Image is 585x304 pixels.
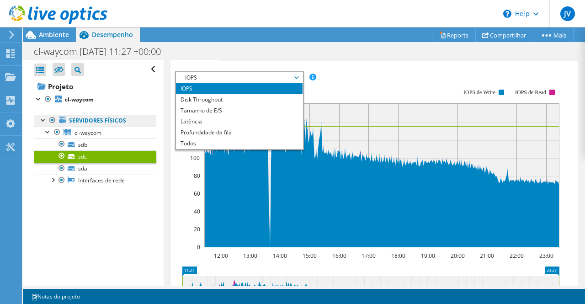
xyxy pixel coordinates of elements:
li: Profundidade da fila [176,127,303,138]
text: 23:00 [539,252,553,260]
li: IOPS [176,83,303,94]
text: 16:00 [332,252,346,260]
text: 15:00 [302,252,316,260]
text: 14:00 [272,252,287,260]
svg: \n [503,10,511,18]
a: Interfaces de rede [34,175,156,187]
text: 80 [194,172,200,180]
a: Servidores físicos [34,115,156,127]
text: 100 [190,154,200,162]
a: sdc [34,150,156,162]
a: cl-waycom [34,94,156,106]
a: Notas do projeto [25,291,86,302]
text: 21:00 [479,252,494,260]
li: Latência [176,116,303,127]
a: Mais [533,28,574,42]
li: Disk Throughput [176,94,303,105]
span: cl-waycom [74,129,101,137]
span: Desempenho [92,30,133,39]
a: sda [34,163,156,175]
a: Compartilhar [475,28,533,42]
li: Todos [176,138,303,149]
a: Reports [432,28,476,42]
text: IOPS de Write [463,89,495,96]
span: Ambiente [39,30,69,39]
span: IOPS [181,72,298,83]
text: 40 [194,208,200,215]
text: 22:00 [509,252,523,260]
text: IOPS de Read [515,89,546,96]
a: Projeto [34,79,156,94]
b: cl-waycom [65,96,94,103]
text: 13:00 [243,252,257,260]
a: cl-waycom [34,127,156,139]
li: Tamanho de E/S [176,105,303,116]
text: 18:00 [391,252,405,260]
span: JV [560,6,575,21]
text: 12:00 [213,252,228,260]
text: 19:00 [420,252,435,260]
text: 20:00 [450,252,464,260]
text: 17:00 [361,252,375,260]
a: sdb [34,139,156,150]
text: 60 [194,190,200,197]
text: 0 [197,243,200,251]
text: 20 [194,225,200,233]
h1: cl-waycom [DATE] 11:27 +00:00 [30,47,175,57]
